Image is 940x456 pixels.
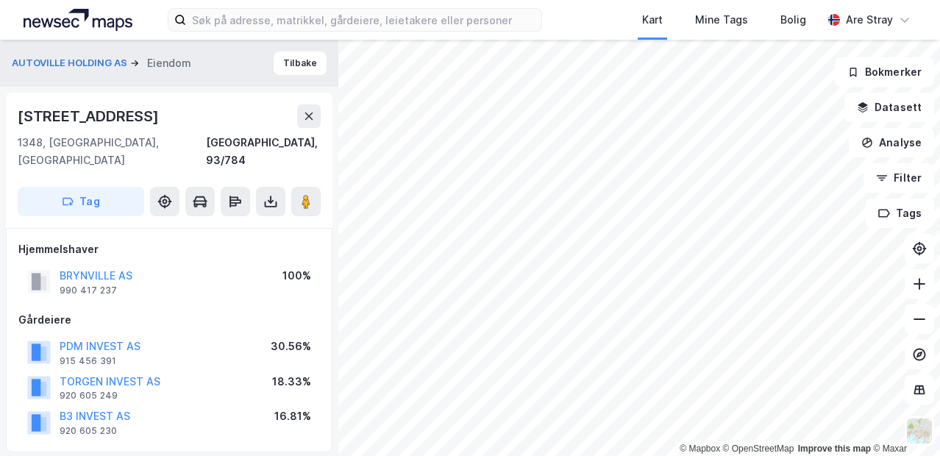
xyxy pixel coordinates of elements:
[866,385,940,456] iframe: Chat Widget
[18,187,144,216] button: Tag
[849,128,934,157] button: Analyse
[272,373,311,391] div: 18.33%
[274,407,311,425] div: 16.81%
[18,241,320,258] div: Hjemmelshaver
[695,11,748,29] div: Mine Tags
[274,51,327,75] button: Tilbake
[271,338,311,355] div: 30.56%
[835,57,934,87] button: Bokmerker
[282,267,311,285] div: 100%
[60,285,117,296] div: 990 417 237
[864,163,934,193] button: Filter
[866,199,934,228] button: Tags
[186,9,541,31] input: Søk på adresse, matrikkel, gårdeiere, leietakere eller personer
[18,134,206,169] div: 1348, [GEOGRAPHIC_DATA], [GEOGRAPHIC_DATA]
[642,11,663,29] div: Kart
[206,134,321,169] div: [GEOGRAPHIC_DATA], 93/784
[60,390,118,402] div: 920 605 249
[844,93,934,122] button: Datasett
[147,54,191,72] div: Eiendom
[24,9,132,31] img: logo.a4113a55bc3d86da70a041830d287a7e.svg
[846,11,893,29] div: Are Stray
[12,56,130,71] button: AUTOVILLE HOLDING AS
[723,443,794,454] a: OpenStreetMap
[780,11,806,29] div: Bolig
[18,311,320,329] div: Gårdeiere
[18,104,162,128] div: [STREET_ADDRESS]
[60,425,117,437] div: 920 605 230
[60,355,116,367] div: 915 456 391
[680,443,720,454] a: Mapbox
[798,443,871,454] a: Improve this map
